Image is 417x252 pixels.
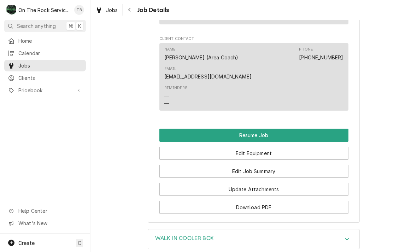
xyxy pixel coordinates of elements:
div: Client Contact List [159,43,348,114]
span: Create [18,240,35,246]
a: Clients [4,72,86,84]
div: Accordion Header [148,229,359,249]
span: ⌘ [68,22,73,30]
span: Client Contact [159,36,348,42]
a: [PHONE_NUMBER] [299,54,343,60]
span: Jobs [106,6,118,14]
a: Jobs [93,4,121,16]
div: — [164,100,169,107]
div: Button Group Row [159,160,348,178]
a: [EMAIL_ADDRESS][DOMAIN_NAME] [164,74,252,80]
div: Reminders [164,85,188,107]
a: Jobs [4,60,86,71]
a: Calendar [4,47,86,59]
div: Button Group Row [159,178,348,196]
div: Button Group Row [159,142,348,160]
div: Client Contact [159,36,348,113]
div: Email [164,66,252,80]
button: Accordion Details Expand Trigger [148,229,359,249]
button: Edit Equipment [159,147,348,160]
div: On The Rock Services [18,6,70,14]
a: Go to Help Center [4,205,86,217]
div: Contact [159,43,348,111]
span: Pricebook [18,87,72,94]
span: Calendar [18,49,82,57]
button: Edit Job Summary [159,165,348,178]
div: On The Rock Services's Avatar [6,5,16,15]
div: Reminders [164,85,188,91]
span: Home [18,37,82,45]
span: Job Details [135,5,169,15]
div: TB [74,5,84,15]
div: — [164,92,169,100]
h3: WALK IN COOLER BOX [155,235,214,242]
div: Email [164,66,177,72]
a: Go to What's New [4,217,86,229]
span: Clients [18,74,82,82]
span: K [78,22,81,30]
div: Name [164,47,239,61]
span: Help Center [18,207,82,215]
div: Phone [299,47,313,52]
div: O [6,5,16,15]
button: Resume Job [159,129,348,142]
div: Button Group Row [159,196,348,214]
span: C [78,239,81,247]
div: WALK IN COOLER BOX [148,229,360,250]
span: Jobs [18,62,82,69]
span: What's New [18,219,82,227]
div: Button Group [159,129,348,214]
button: Update Attachments [159,183,348,196]
div: Name [164,47,176,52]
button: Search anything⌘K [4,20,86,32]
div: Phone [299,47,343,61]
a: Go to Pricebook [4,84,86,96]
span: Search anything [17,22,56,30]
a: Home [4,35,86,47]
button: Navigate back [124,4,135,16]
button: Download PDF [159,201,348,214]
div: Todd Brady's Avatar [74,5,84,15]
div: [PERSON_NAME] (Area Coach) [164,54,239,61]
div: Button Group Row [159,129,348,142]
